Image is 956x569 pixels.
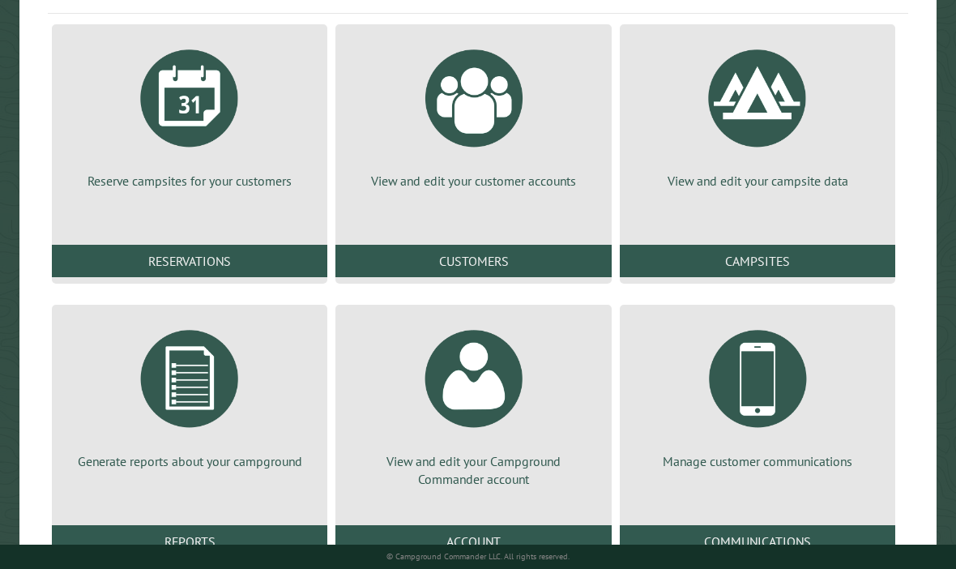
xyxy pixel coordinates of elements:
p: Reserve campsites for your customers [71,172,308,190]
a: Campsites [620,245,895,277]
p: Manage customer communications [639,452,876,470]
a: View and edit your customer accounts [355,37,591,190]
small: © Campground Commander LLC. All rights reserved. [386,551,570,562]
a: Reserve campsites for your customers [71,37,308,190]
p: Generate reports about your campground [71,452,308,470]
p: View and edit your campsite data [639,172,876,190]
a: Reservations [52,245,327,277]
a: Customers [335,245,611,277]
a: View and edit your Campground Commander account [355,318,591,489]
a: Reports [52,525,327,558]
p: View and edit your Campground Commander account [355,452,591,489]
p: View and edit your customer accounts [355,172,591,190]
a: Generate reports about your campground [71,318,308,470]
a: Communications [620,525,895,558]
a: Manage customer communications [639,318,876,470]
a: View and edit your campsite data [639,37,876,190]
a: Account [335,525,611,558]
